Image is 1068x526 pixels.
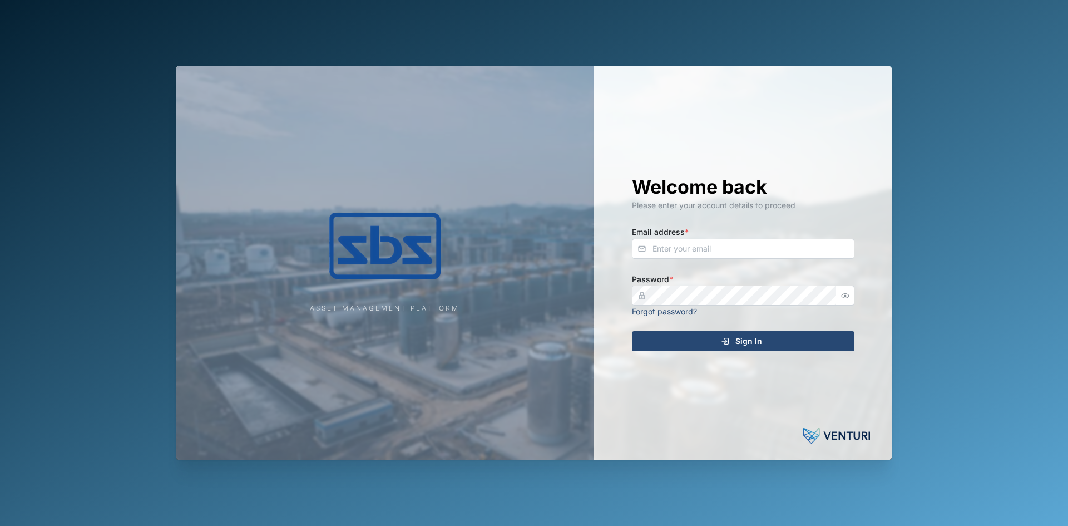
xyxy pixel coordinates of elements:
[632,307,697,316] a: Forgot password?
[632,239,854,259] input: Enter your email
[632,175,854,199] h1: Welcome back
[632,273,673,286] label: Password
[310,303,459,314] div: Asset Management Platform
[632,226,689,238] label: Email address
[803,425,870,447] img: Powered by: Venturi
[735,332,762,351] span: Sign In
[632,199,854,212] div: Please enter your account details to proceed
[274,213,496,279] img: Company Logo
[632,331,854,351] button: Sign In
